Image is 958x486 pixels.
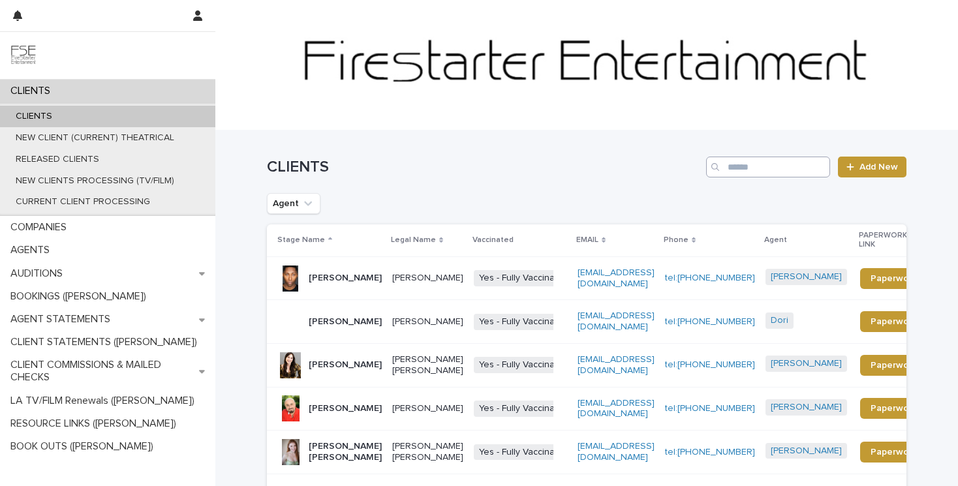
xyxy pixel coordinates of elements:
[871,317,917,326] span: Paperwork
[578,311,655,331] a: [EMAIL_ADDRESS][DOMAIN_NAME]
[5,154,110,165] p: RELEASED CLIENTS
[665,448,755,457] a: tel:[PHONE_NUMBER]
[5,196,161,207] p: CURRENT CLIENT PROCESSING
[5,244,60,256] p: AGENTS
[578,355,655,375] a: [EMAIL_ADDRESS][DOMAIN_NAME]
[860,355,927,376] a: Paperwork
[5,440,164,453] p: BOOK OUTS ([PERSON_NAME])
[309,316,382,327] p: [PERSON_NAME]
[392,441,463,463] p: [PERSON_NAME] [PERSON_NAME]
[838,157,906,177] a: Add New
[267,158,701,177] h1: CLIENTS
[665,273,755,282] a: tel:[PHONE_NUMBER]
[5,313,121,326] p: AGENT STATEMENTS
[5,359,199,384] p: CLIENT COMMISSIONS & MAILED CHECKS
[277,233,325,247] p: Stage Name
[309,403,382,414] p: [PERSON_NAME]
[5,85,61,97] p: CLIENTS
[578,268,655,288] a: [EMAIL_ADDRESS][DOMAIN_NAME]
[664,233,688,247] p: Phone
[267,193,320,214] button: Agent
[474,270,574,286] span: Yes - Fully Vaccinated
[472,233,514,247] p: Vaccinated
[5,132,185,144] p: NEW CLIENT (CURRENT) THEATRICAL
[392,316,463,327] p: [PERSON_NAME]
[267,343,948,387] tr: [PERSON_NAME][PERSON_NAME] [PERSON_NAME]Yes - Fully Vaccinated[EMAIL_ADDRESS][DOMAIN_NAME]tel:[PH...
[665,360,755,369] a: tel:[PHONE_NUMBER]
[871,404,917,413] span: Paperwork
[5,267,73,280] p: AUDITIONS
[771,315,788,326] a: Dori
[860,268,927,289] a: Paperwork
[392,354,463,376] p: [PERSON_NAME] [PERSON_NAME]
[309,273,382,284] p: [PERSON_NAME]
[578,442,655,462] a: [EMAIL_ADDRESS][DOMAIN_NAME]
[309,359,382,371] p: [PERSON_NAME]
[474,357,574,373] span: Yes - Fully Vaccinated
[267,387,948,431] tr: [PERSON_NAME][PERSON_NAME]Yes - Fully Vaccinated[EMAIL_ADDRESS][DOMAIN_NAME]tel:[PHONE_NUMBER][PE...
[267,256,948,300] tr: [PERSON_NAME][PERSON_NAME]Yes - Fully Vaccinated[EMAIL_ADDRESS][DOMAIN_NAME]tel:[PHONE_NUMBER][PE...
[5,290,157,303] p: BOOKINGS ([PERSON_NAME])
[392,273,463,284] p: [PERSON_NAME]
[5,175,185,187] p: NEW CLIENTS PROCESSING (TV/FILM)
[267,431,948,474] tr: [PERSON_NAME] [PERSON_NAME][PERSON_NAME] [PERSON_NAME]Yes - Fully Vaccinated[EMAIL_ADDRESS][DOMAI...
[764,233,787,247] p: Agent
[860,398,927,419] a: Paperwork
[665,404,755,413] a: tel:[PHONE_NUMBER]
[771,402,842,413] a: [PERSON_NAME]
[860,311,927,332] a: Paperwork
[5,336,208,348] p: CLIENT STATEMENTS ([PERSON_NAME])
[771,358,842,369] a: [PERSON_NAME]
[576,233,598,247] p: EMAIL
[578,399,655,419] a: [EMAIL_ADDRESS][DOMAIN_NAME]
[309,441,382,463] p: [PERSON_NAME] [PERSON_NAME]
[860,442,927,463] a: Paperwork
[474,444,574,461] span: Yes - Fully Vaccinated
[871,448,917,457] span: Paperwork
[474,401,574,417] span: Yes - Fully Vaccinated
[706,157,830,177] input: Search
[665,317,755,326] a: tel:[PHONE_NUMBER]
[871,274,917,283] span: Paperwork
[859,228,920,252] p: PAPERWORK LINK
[771,446,842,457] a: [PERSON_NAME]
[871,361,917,370] span: Paperwork
[859,162,898,172] span: Add New
[392,403,463,414] p: [PERSON_NAME]
[267,300,948,344] tr: [PERSON_NAME][PERSON_NAME]Yes - Fully Vaccinated[EMAIL_ADDRESS][DOMAIN_NAME]tel:[PHONE_NUMBER]Dor...
[771,271,842,282] a: [PERSON_NAME]
[474,314,574,330] span: Yes - Fully Vaccinated
[5,221,77,234] p: COMPANIES
[5,418,187,430] p: RESOURCE LINKS ([PERSON_NAME])
[5,111,63,122] p: CLIENTS
[5,395,205,407] p: LA TV/FILM Renewals ([PERSON_NAME])
[391,233,436,247] p: Legal Name
[10,42,37,68] img: 9JgRvJ3ETPGCJDhvPVA5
